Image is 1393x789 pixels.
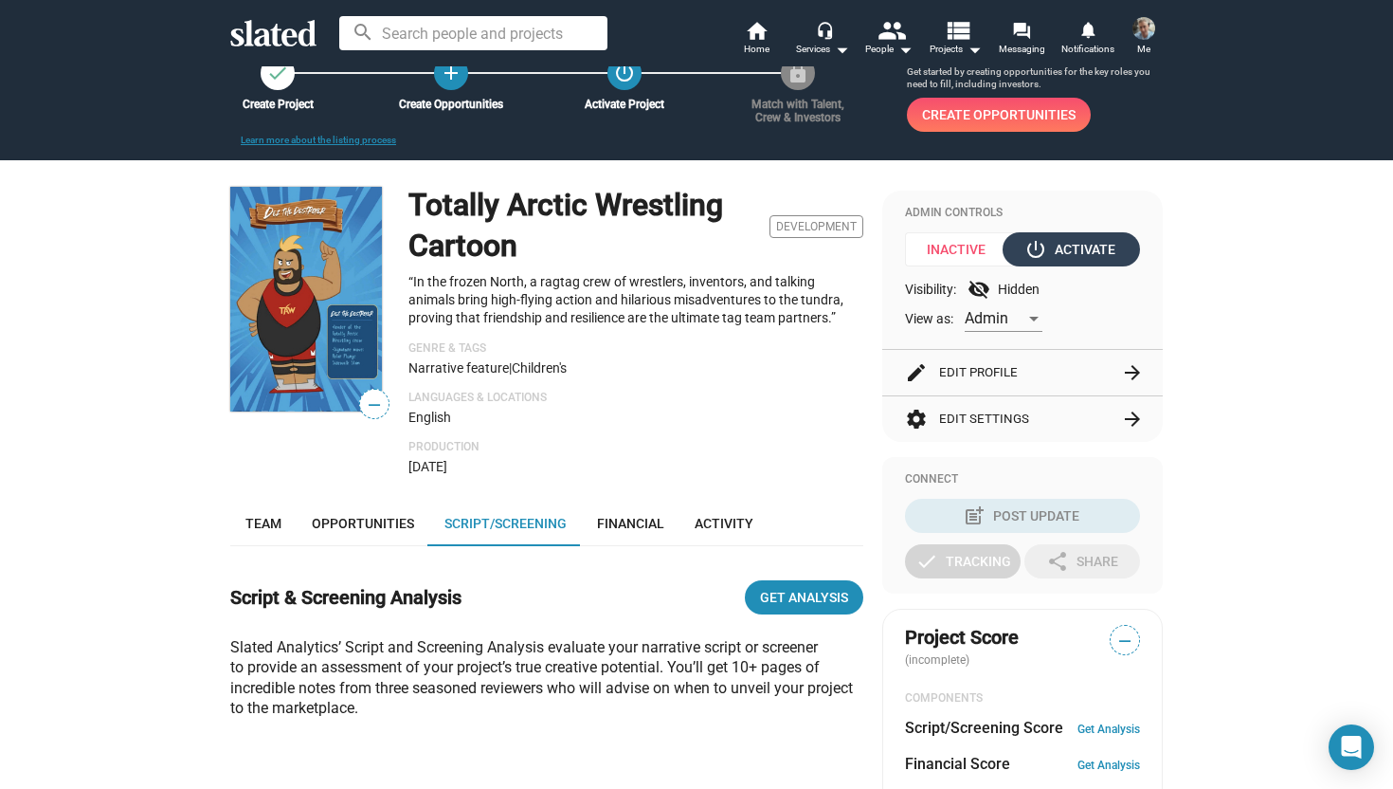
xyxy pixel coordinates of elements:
[230,501,297,546] a: Team
[760,580,848,615] span: Get Analysis
[1077,759,1140,772] a: Get Analysis
[408,185,762,266] h1: Totally Arctic Wrestling Cartoon
[1024,544,1140,578] button: Share
[769,215,863,238] span: Development
[1055,19,1121,61] a: Notifications
[965,309,1008,327] span: Admin
[907,98,1091,132] a: Create Opportunities
[816,21,833,38] mat-icon: headset_mic
[408,273,863,326] p: “In the frozen North, a ragtag crew of wrestlers, inventors, and talking animals bring high-flyin...
[905,408,928,431] mat-icon: settings
[745,19,768,42] mat-icon: home
[922,98,1076,132] span: Create Opportunities
[613,62,636,84] mat-icon: power_settings_new
[905,206,1140,221] div: Admin Controls
[930,38,982,61] span: Projects
[1329,725,1374,770] div: Open Intercom Messenger
[444,516,567,531] span: Script/Screening
[1028,232,1115,266] div: Activate
[745,580,863,615] a: Get Analysis
[408,459,447,474] span: [DATE]
[905,691,1140,706] div: COMPONENTS
[1077,723,1140,736] a: Get Analysis
[408,410,451,425] span: English
[440,62,462,84] mat-icon: add
[1012,21,1030,39] mat-icon: forum
[230,585,461,611] h2: Script & Screening Analysis
[789,19,856,61] button: Services
[230,187,382,412] img: Totally Arctic Wrestling Cartoon
[297,501,429,546] a: Opportunities
[905,310,953,328] span: View as:
[905,361,928,384] mat-icon: edit
[905,396,1140,442] button: Edit Settings
[434,56,468,90] a: Create Opportunities
[266,62,289,84] mat-icon: check
[245,516,281,531] span: Team
[905,653,973,667] span: (incomplete)
[1003,232,1140,266] button: Activate
[905,625,1019,651] span: Project Score
[922,19,988,61] button: Projects
[905,278,1140,301] div: Visibility: Hidden
[723,19,789,61] a: Home
[1121,361,1144,384] mat-icon: arrow_forward
[1121,13,1167,63] button: Devin RobertsMe
[408,341,863,357] p: Genre & Tags
[215,98,340,111] div: Create Project
[389,98,514,111] div: Create Opportunities
[241,135,396,145] a: Learn more about the listing process
[999,38,1045,61] span: Messaging
[1111,629,1139,653] span: —
[905,718,1063,738] dt: Script/Screening Score
[1137,38,1150,61] span: Me
[1046,544,1118,578] div: Share
[1061,38,1114,61] span: Notifications
[988,19,1055,61] a: Messaging
[894,38,916,61] mat-icon: arrow_drop_down
[915,550,938,573] mat-icon: check
[339,16,607,50] input: Search people and projects
[408,440,863,455] p: Production
[905,350,1140,395] button: Edit Profile
[408,391,863,406] p: Languages & Locations
[830,38,853,61] mat-icon: arrow_drop_down
[1121,408,1144,431] mat-icon: arrow_forward
[408,360,509,376] span: Narrative feature
[695,516,753,531] span: Activity
[944,16,971,44] mat-icon: view_list
[1046,550,1069,573] mat-icon: share
[905,754,1010,774] dt: Financial Score
[905,232,1020,266] span: Inactive
[963,38,986,61] mat-icon: arrow_drop_down
[1078,20,1096,38] mat-icon: notifications
[607,56,642,90] button: Activate Project
[865,38,913,61] div: People
[967,499,1079,533] div: Post Update
[509,360,512,376] span: |
[796,38,849,61] div: Services
[312,516,414,531] span: Opportunities
[915,544,1011,578] div: Tracking
[905,544,1021,578] button: Tracking
[1024,238,1047,261] mat-icon: power_settings_new
[877,16,905,44] mat-icon: people
[512,360,567,376] span: Children's
[360,393,389,417] span: —
[562,98,687,111] div: Activate Project
[968,278,990,301] mat-icon: visibility_off
[905,499,1140,533] button: Post Update
[679,501,769,546] a: Activity
[230,637,863,718] div: Slated Analytics’ Script and Screening Analysis evaluate your narrative script or screener to pro...
[907,65,1163,91] p: Get started by creating opportunities for the key roles you need to fill, including investors.
[963,505,986,527] mat-icon: post_add
[1132,17,1155,40] img: Devin Roberts
[744,38,769,61] span: Home
[429,501,582,546] a: Script/Screening
[597,516,664,531] span: Financial
[582,501,679,546] a: Financial
[905,472,1140,487] div: Connect
[856,19,922,61] button: People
